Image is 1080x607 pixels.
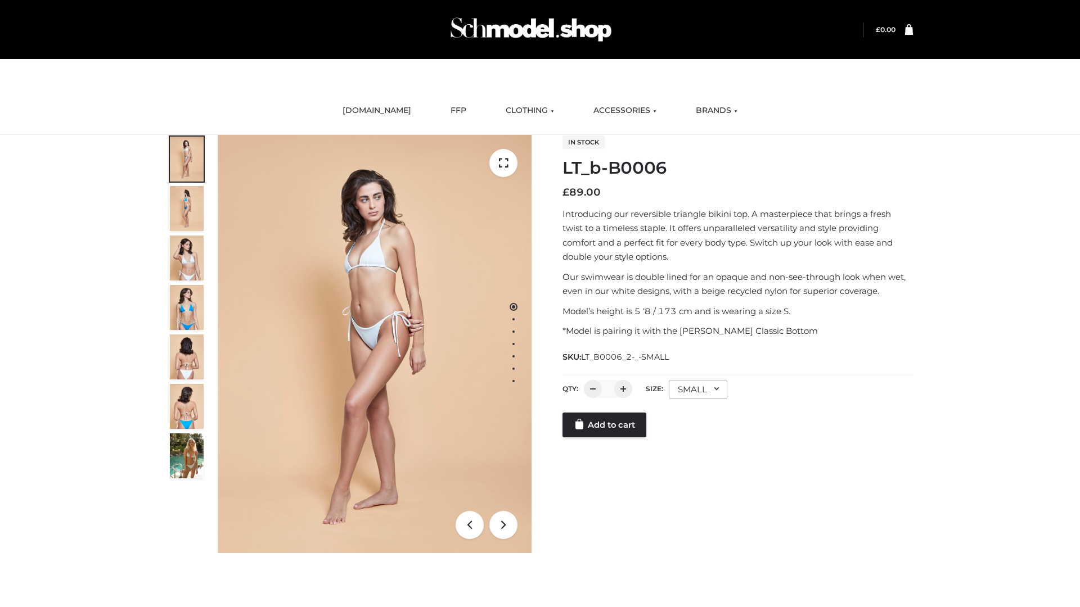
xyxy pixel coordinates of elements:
img: ArielClassicBikiniTop_CloudNine_AzureSky_OW114ECO_4-scaled.jpg [170,285,204,330]
p: *Model is pairing it with the [PERSON_NAME] Classic Bottom [562,324,913,338]
img: ArielClassicBikiniTop_CloudNine_AzureSky_OW114ECO_3-scaled.jpg [170,235,204,280]
p: Introducing our reversible triangle bikini top. A masterpiece that brings a fresh twist to a time... [562,207,913,264]
a: Add to cart [562,413,646,437]
img: ArielClassicBikiniTop_CloudNine_AzureSky_OW114ECO_1-scaled.jpg [170,137,204,182]
a: CLOTHING [497,98,562,123]
bdi: 0.00 [876,25,895,34]
label: Size: [646,384,663,393]
bdi: 89.00 [562,186,601,198]
span: £ [562,186,569,198]
h1: LT_b-B0006 [562,158,913,178]
img: ArielClassicBikiniTop_CloudNine_AzureSky_OW114ECO_2-scaled.jpg [170,186,204,231]
img: ArielClassicBikiniTop_CloudNine_AzureSky_OW114ECO_7-scaled.jpg [170,334,204,379]
img: Arieltop_CloudNine_AzureSky2.jpg [170,433,204,478]
img: ArielClassicBikiniTop_CloudNine_AzureSky_OW114ECO_8-scaled.jpg [170,384,204,429]
a: BRANDS [687,98,746,123]
a: ACCESSORIES [585,98,665,123]
a: £0.00 [876,25,895,34]
p: Model’s height is 5 ‘8 / 173 cm and is wearing a size S. [562,304,913,319]
a: FFP [442,98,475,123]
label: QTY: [562,384,578,393]
span: In stock [562,135,605,149]
a: [DOMAIN_NAME] [334,98,420,123]
img: ArielClassicBikiniTop_CloudNine_AzureSky_OW114ECO_1 [218,135,532,553]
span: SKU: [562,350,670,364]
span: LT_B0006_2-_-SMALL [581,352,669,362]
div: SMALL [669,380,727,399]
img: Schmodel Admin 964 [447,7,615,52]
p: Our swimwear is double lined for an opaque and non-see-through look when wet, even in our white d... [562,270,913,298]
span: £ [876,25,880,34]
